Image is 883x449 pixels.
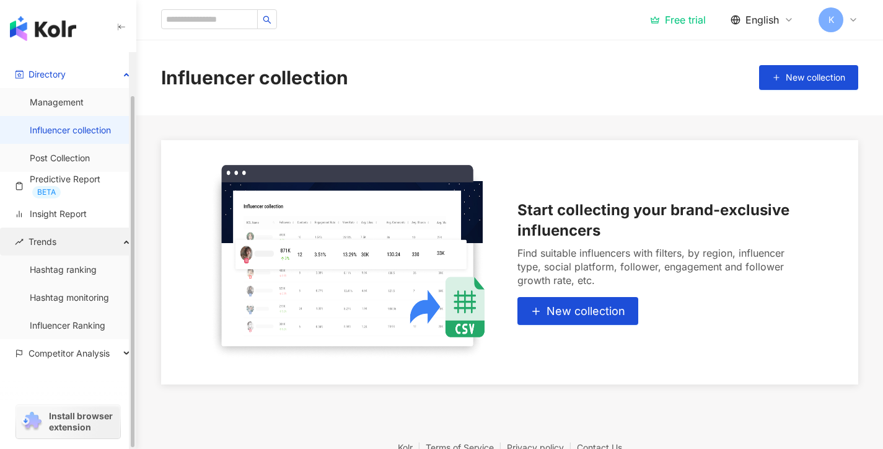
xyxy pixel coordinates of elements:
[30,96,84,109] a: Management
[29,228,56,256] span: Trends
[30,124,111,136] a: Influencer collection
[786,73,845,82] span: New collection
[650,14,706,26] a: Free trial
[759,65,858,90] button: New collection
[263,16,271,24] span: search
[517,246,809,287] div: Find suitable influencers with filters, by region, influencer type, social platform, follower, en...
[30,152,90,164] a: Post Collection
[517,200,809,241] div: Start collecting your brand-exclusive influencers
[211,165,503,360] img: Start collecting your brand-exclusive influencers
[745,13,779,27] span: English
[10,16,76,41] img: logo
[15,238,24,246] span: rise
[16,405,120,438] a: chrome extensionInstall browser extension
[547,305,625,318] span: New collection
[49,411,116,433] span: Install browser extension
[29,339,110,367] span: Competitor Analysis
[30,319,105,332] a: Influencer Ranking
[15,208,87,220] a: Insight Report
[20,412,43,432] img: chrome extension
[29,60,66,88] span: Directory
[30,264,97,276] a: Hashtag ranking
[15,173,126,198] a: Predictive ReportBETA
[517,297,638,325] button: New collection
[30,291,109,304] a: Hashtag monitoring
[828,13,834,27] span: K
[161,64,348,91] div: Influencer collection
[15,40,72,53] a: Find posts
